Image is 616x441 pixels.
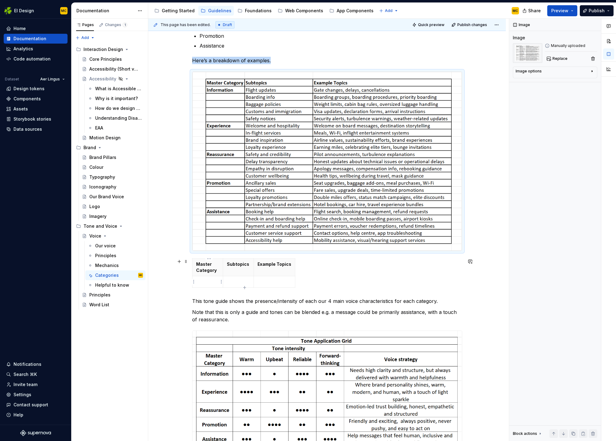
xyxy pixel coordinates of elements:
div: Help [14,412,23,418]
div: Our Brand Voice [89,194,124,200]
button: Notifications [4,359,68,369]
a: Accessibility (Short version) [79,64,145,74]
div: EI Design [14,8,34,14]
span: Add [81,35,89,40]
a: Why is it important? [85,94,145,103]
span: Quick preview [418,22,444,27]
div: Components [14,96,41,102]
div: MC [139,272,142,278]
div: Dataset [5,77,19,82]
div: Changes [105,22,127,27]
a: Motion Design [79,133,145,143]
button: Share [519,5,545,16]
div: How do we design for Inclusivity? [95,105,142,111]
span: Publish changes [457,22,487,27]
div: Core Principles [89,56,122,62]
div: Page tree [152,5,376,17]
button: EI DesignMC [1,4,70,17]
img: 56b5df98-d96d-4d7e-807c-0afdf3bdaefa.png [4,7,12,14]
a: Typography [79,172,145,182]
div: Interaction Design [83,46,123,52]
svg: Supernova Logo [20,430,51,436]
div: Motion Design [89,135,121,141]
div: App Components [337,8,374,14]
a: Principles [85,251,145,261]
a: Core Principles [79,54,145,64]
span: This page has been edited. [161,22,211,27]
div: Understanding Disability [95,115,142,121]
a: Home [4,24,68,33]
a: EAA [85,123,145,133]
span: Preview [551,8,568,14]
button: Add [74,33,97,42]
a: Getting Started [152,6,197,16]
div: Accessibility [89,76,116,82]
a: CategoriesMC [85,270,145,280]
a: What is Accessible Design? [85,84,145,94]
button: Quick preview [410,21,447,29]
span: 1 [122,22,127,27]
button: Aer Lingus [37,75,68,83]
p: Example Topics [258,261,291,267]
span: Publish [589,8,605,14]
span: Share [528,8,541,14]
p: Promotion [200,32,462,40]
a: Settings [4,390,68,400]
a: Helpful to know [85,280,145,290]
p: Note that this is only a guide and tones can be blended e.g. a message could be primarily assista... [192,308,462,323]
button: Replace [545,54,570,63]
a: Our Brand Voice [79,192,145,202]
div: Design tokens [14,86,45,92]
div: Image options [516,69,542,74]
button: Publish changes [450,21,490,29]
div: Helpful to know [95,282,129,288]
div: Page tree [74,44,145,310]
span: Add [385,8,393,13]
div: MC [513,8,518,13]
div: Code automation [14,56,51,62]
div: Tone and Voice [74,221,145,231]
a: Web Components [275,6,326,16]
div: Web Components [285,8,323,14]
a: Word List [79,300,145,310]
a: Invite team [4,380,68,389]
div: MC [61,8,67,13]
a: Data sources [4,124,68,134]
div: Imagery [89,213,107,219]
a: Logo [79,202,145,211]
a: Our voice [85,241,145,251]
div: Voice [89,233,101,239]
img: 4edf1780-883b-4588-be9f-8682c3dac1d0.png [192,72,462,251]
span: Aer Lingus [40,77,60,82]
div: Categories [95,272,119,278]
a: Iconography [79,182,145,192]
a: Imagery [79,211,145,221]
div: Logo [89,203,100,210]
div: Search ⌘K [14,371,37,377]
a: Principles [79,290,145,300]
a: Analytics [4,44,68,54]
div: Mechanics [95,262,119,269]
div: Getting Started [162,8,195,14]
button: Image options [516,69,595,76]
div: Settings [14,392,31,398]
div: Tone and Voice [83,223,117,229]
div: Documentation [76,8,134,14]
a: Documentation [4,34,68,44]
div: Assets [14,106,28,112]
button: Search ⌘K [4,369,68,379]
button: Help [4,410,68,420]
div: Guidelines [208,8,231,14]
div: Principles [95,253,116,259]
div: What is Accessible Design? [95,86,142,92]
div: EAA [95,125,103,131]
a: Mechanics [85,261,145,270]
p: Assistance [200,42,462,49]
div: Analytics [14,46,33,52]
a: Storybook stories [4,114,68,124]
div: Invite team [14,381,37,388]
a: Design tokens [4,84,68,94]
div: Brand [74,143,145,153]
a: Assets [4,104,68,114]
